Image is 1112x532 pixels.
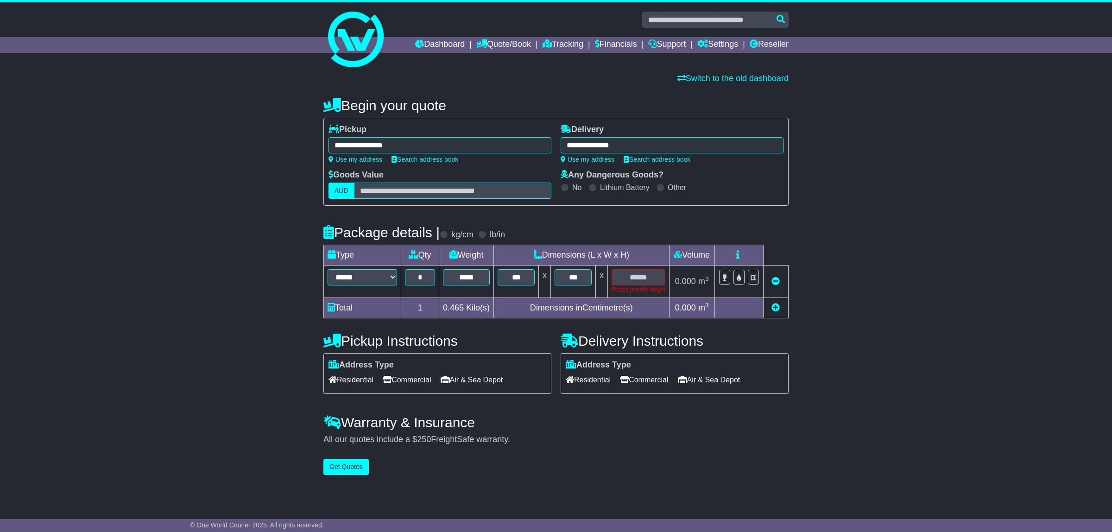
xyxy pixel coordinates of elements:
[323,415,789,430] h4: Warranty & Insurance
[595,37,637,53] a: Financials
[383,373,431,387] span: Commercial
[566,360,631,370] label: Address Type
[323,459,369,475] button: Get Quotes
[539,266,551,298] td: x
[392,156,458,163] a: Search address book
[675,303,696,312] span: 0.000
[648,37,686,53] a: Support
[490,230,505,240] label: lb/in
[323,225,440,240] h4: Package details |
[415,37,465,53] a: Dashboard
[705,275,709,282] sup: 3
[443,303,464,312] span: 0.465
[190,521,324,529] span: © One World Courier 2025. All rights reserved.
[561,333,789,348] h4: Delivery Instructions
[543,37,583,53] a: Tracking
[329,125,366,135] label: Pickup
[750,37,789,53] a: Reseller
[494,245,669,266] td: Dimensions (L x W x H)
[612,285,665,294] div: Please provide height
[323,98,789,113] h4: Begin your quote
[771,303,780,312] a: Add new item
[329,170,384,180] label: Goods Value
[439,298,494,318] td: Kilo(s)
[698,277,709,286] span: m
[324,298,401,318] td: Total
[476,37,531,53] a: Quote/Book
[329,183,354,199] label: AUD
[451,230,474,240] label: kg/cm
[668,183,686,192] label: Other
[600,183,650,192] label: Lithium Battery
[329,360,394,370] label: Address Type
[561,170,663,180] label: Any Dangerous Goods?
[678,373,740,387] span: Air & Sea Depot
[417,435,431,444] span: 250
[705,302,709,309] sup: 3
[677,74,789,83] a: Switch to the old dashboard
[329,156,382,163] a: Use my address
[698,303,709,312] span: m
[572,183,581,192] label: No
[561,125,604,135] label: Delivery
[620,373,668,387] span: Commercial
[441,373,503,387] span: Air & Sea Depot
[566,373,611,387] span: Residential
[624,156,690,163] a: Search address book
[323,435,789,445] div: All our quotes include a $ FreightSafe warranty.
[561,156,614,163] a: Use my address
[323,333,551,348] h4: Pickup Instructions
[439,245,494,266] td: Weight
[596,266,608,298] td: x
[494,298,669,318] td: Dimensions in Centimetre(s)
[675,277,696,286] span: 0.000
[324,245,401,266] td: Type
[401,245,439,266] td: Qty
[329,373,373,387] span: Residential
[401,298,439,318] td: 1
[697,37,738,53] a: Settings
[669,245,714,266] td: Volume
[771,277,780,286] a: Remove this item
